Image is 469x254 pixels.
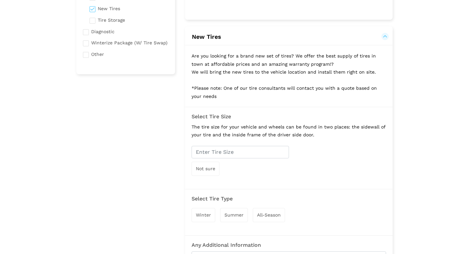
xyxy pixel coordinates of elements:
[224,212,244,218] span: Summer
[185,45,393,107] p: Are you looking for a brand new set of tires? We offer the best supply of tires in town at afford...
[192,114,386,120] h3: Select Tire Size
[192,146,289,158] input: Enter Tire Size
[192,123,386,139] p: The tire size for your vehicle and wheels can be found in two places: the sidewall of your tire a...
[192,196,386,202] h3: Select Tire Type
[196,166,215,171] span: Not sure
[192,33,386,41] button: New Tires
[192,242,386,248] h3: Any Additional Information
[196,212,211,218] span: Winter
[257,212,281,218] span: All-Season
